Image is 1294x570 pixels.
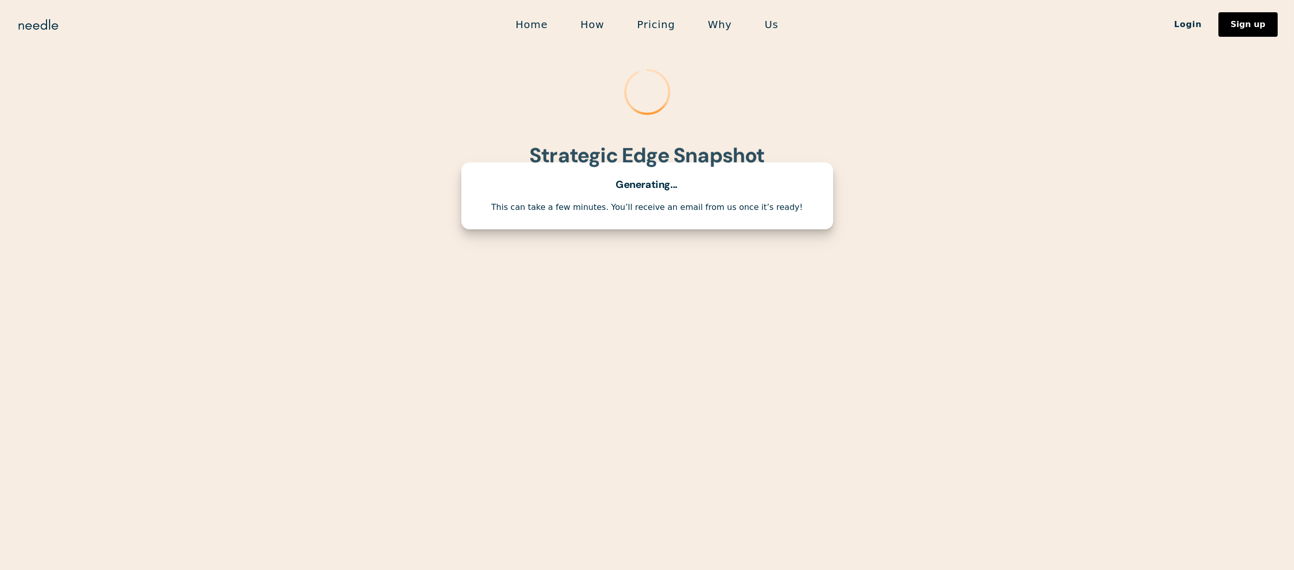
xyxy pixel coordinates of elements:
div: Sign up [1231,20,1265,29]
div: This can take a few minutes. You’ll receive an email from us once it’s ready! [474,202,821,213]
strong: Strategic Edge Snapshot [529,142,765,169]
a: Us [748,14,795,35]
a: How [564,14,621,35]
div: Generating... [616,179,678,190]
a: Sign up [1218,12,1278,37]
a: Pricing [621,14,691,35]
a: Login [1158,16,1218,33]
a: Home [499,14,564,35]
a: Why [691,14,748,35]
